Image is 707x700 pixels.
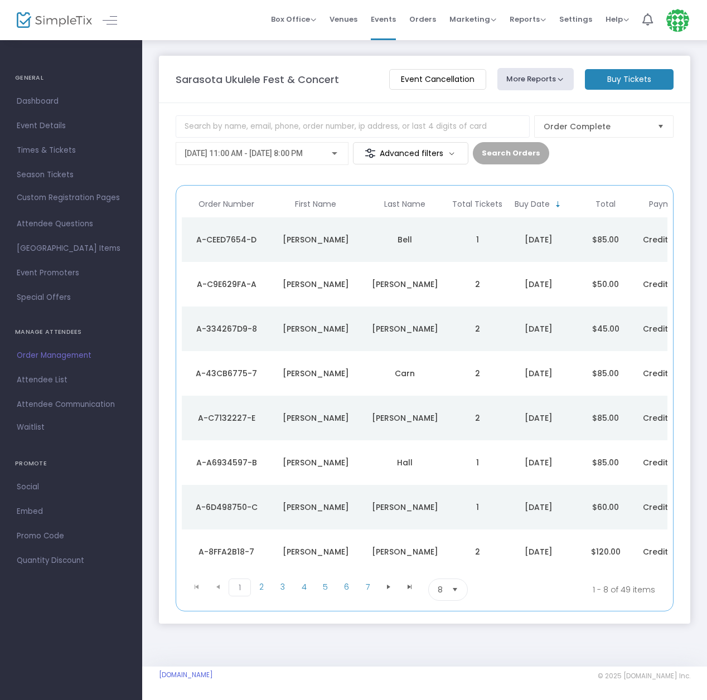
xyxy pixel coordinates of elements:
div: A-334267D9-8 [185,323,268,334]
kendo-pager-info: 1 - 8 of 49 items [578,579,655,601]
div: Carn [363,368,447,379]
span: Order Management [17,348,125,363]
span: Box Office [271,14,316,25]
span: Credit Card [643,279,691,290]
span: Times & Tickets [17,143,125,158]
span: Marketing [449,14,496,25]
div: A-CEED7654-D [185,234,268,245]
div: A-A6934597-B [185,457,268,468]
span: Credit Card [643,234,691,245]
div: 8/21/2025 [508,279,569,290]
m-button: Event Cancellation [389,69,486,90]
span: Credit Card [643,323,691,334]
span: Page 5 [314,579,336,595]
div: kevin [274,323,357,334]
span: Custom Registration Pages [17,192,120,203]
div: A-C9E629FA-A [185,279,268,290]
td: 1 [449,485,505,529]
span: Event Details [17,119,125,133]
span: Dashboard [17,94,125,109]
span: Special Offers [17,290,125,305]
td: 1 [449,440,505,485]
td: $85.00 [572,351,639,396]
td: $60.00 [572,485,639,529]
span: Page 6 [336,579,357,595]
m-button: Advanced filters [353,142,468,164]
span: Attendee Questions [17,217,125,231]
td: $85.00 [572,217,639,262]
input: Search by name, email, phone, order number, ip address, or last 4 digits of card [176,115,530,138]
span: Go to the next page [378,579,399,595]
div: A-8FFA2B18-7 [185,546,268,557]
td: $120.00 [572,529,639,574]
span: Order Complete [544,121,648,132]
span: Reports [510,14,546,25]
div: Data table [182,191,667,574]
div: Domenica [274,502,357,513]
button: Select [653,116,669,137]
div: 8/17/2025 [508,323,569,334]
td: 2 [449,351,505,396]
button: Select [447,579,463,600]
span: Buy Date [515,200,550,209]
span: Social [17,480,125,494]
div: A-43CB6775-7 [185,368,268,379]
span: [GEOGRAPHIC_DATA] Items [17,241,125,256]
span: Settings [559,5,592,33]
span: Credit Card [643,457,691,468]
span: Credit Card [643,546,691,557]
span: Sortable [554,200,563,209]
span: Page 2 [251,579,272,595]
img: filter [365,148,376,159]
div: Carr [363,546,447,557]
div: A-C7132227-E [185,412,268,424]
td: 2 [449,307,505,351]
span: Season Tickets [17,168,125,182]
div: 8/16/2025 [508,368,569,379]
span: Venues [330,5,357,33]
span: Promo Code [17,529,125,543]
span: Events [371,5,396,33]
td: 1 [449,217,505,262]
h4: PROMOTE [15,453,127,475]
span: © 2025 [DOMAIN_NAME] Inc. [598,672,690,680]
td: $50.00 [572,262,639,307]
div: Trish [274,368,357,379]
div: Pam [274,412,357,424]
div: A-6D498750-C [185,502,268,513]
m-button: Buy Tickets [585,69,674,90]
span: First Name [295,200,336,209]
span: Credit Card [643,368,691,379]
div: 8/6/2025 [508,546,569,557]
div: Hudson [363,412,447,424]
m-panel-title: Sarasota Ukulele Fest & Concert [176,72,339,87]
span: Go to the last page [405,582,414,591]
div: Debra [274,546,357,557]
td: 2 [449,262,505,307]
span: Credit Card [643,502,691,513]
div: Linda A [274,457,357,468]
h4: MANAGE ATTENDEES [15,321,127,343]
span: Order Number [198,200,254,209]
span: Attendee Communication [17,397,125,412]
div: Bell [363,234,447,245]
div: Cipollone [363,502,447,513]
span: [DATE] 11:00 AM - [DATE] 8:00 PM [185,149,303,158]
span: Last Name [384,200,425,209]
td: 2 [449,529,505,574]
span: Go to the next page [384,582,393,591]
span: Orders [409,5,436,33]
span: Go to the last page [399,579,420,595]
td: $45.00 [572,307,639,351]
span: Attendee List [17,373,125,387]
span: Payment [649,200,685,209]
div: Pattie [274,234,357,245]
div: 8/7/2025 [508,502,569,513]
button: More Reports [497,68,574,90]
td: 2 [449,396,505,440]
h4: GENERAL [15,67,127,89]
span: Embed [17,504,125,519]
span: Credit Card [643,412,691,424]
div: 8/15/2025 [508,412,569,424]
td: $85.00 [572,440,639,485]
